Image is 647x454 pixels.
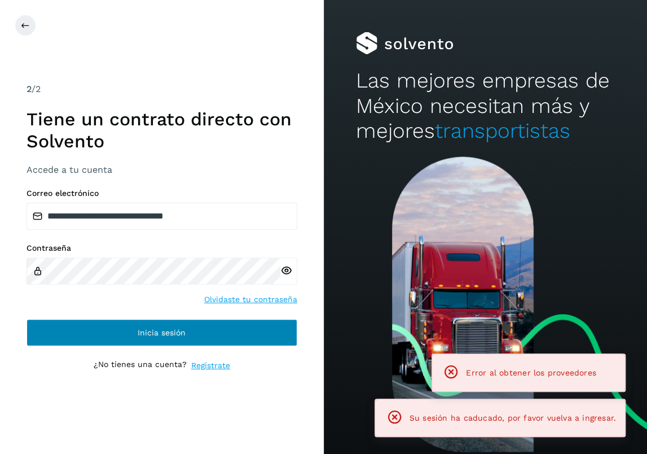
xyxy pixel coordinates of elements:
[27,84,32,94] span: 2
[435,119,570,143] span: transportistas
[27,164,297,175] h3: Accede a tu cuenta
[410,413,616,422] span: Su sesión ha caducado, por favor vuelva a ingresar.
[27,243,297,253] label: Contraseña
[356,68,615,143] h2: Las mejores empresas de México necesitan más y mejores
[204,294,297,305] a: Olvidaste tu contraseña
[466,368,596,377] span: Error al obtener los proveedores
[27,108,297,152] h1: Tiene un contrato directo con Solvento
[27,82,297,96] div: /2
[191,360,230,372] a: Regístrate
[27,319,297,346] button: Inicia sesión
[27,189,297,198] label: Correo electrónico
[94,360,187,372] p: ¿No tienes una cuenta?
[138,329,186,337] span: Inicia sesión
